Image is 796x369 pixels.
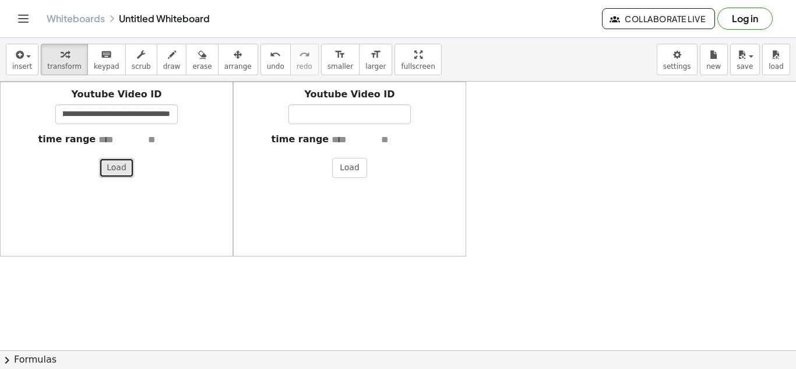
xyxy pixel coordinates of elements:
[41,44,88,75] button: transform
[224,62,252,71] span: arrange
[47,62,82,71] span: transform
[94,62,119,71] span: keypad
[717,8,773,30] button: Log in
[272,133,329,146] label: time range
[186,44,218,75] button: erase
[327,62,353,71] span: smaller
[401,62,435,71] span: fullscreen
[101,48,112,62] i: keyboard
[163,62,181,71] span: draw
[38,133,96,146] label: time range
[395,44,441,75] button: fullscreen
[99,158,134,178] button: Load
[299,48,310,62] i: redo
[125,44,157,75] button: scrub
[218,44,258,75] button: arrange
[612,13,705,24] span: Collaborate Live
[87,44,126,75] button: keyboardkeypad
[290,44,319,75] button: redoredo
[602,8,715,29] button: Collaborate Live
[321,44,360,75] button: format_sizesmaller
[260,44,291,75] button: undoundo
[334,48,346,62] i: format_size
[6,44,38,75] button: insert
[370,48,381,62] i: format_size
[47,13,105,24] a: Whiteboards
[332,158,367,178] button: Load
[730,44,760,75] button: save
[132,62,151,71] span: scrub
[657,44,698,75] button: settings
[700,44,728,75] button: new
[663,62,691,71] span: settings
[706,62,721,71] span: new
[71,88,161,101] label: Youtube Video ID
[270,48,281,62] i: undo
[769,62,784,71] span: load
[304,88,395,101] label: Youtube Video ID
[14,9,33,28] button: Toggle navigation
[157,44,187,75] button: draw
[192,62,212,71] span: erase
[297,62,312,71] span: redo
[762,44,790,75] button: load
[267,62,284,71] span: undo
[365,62,386,71] span: larger
[359,44,392,75] button: format_sizelarger
[737,62,753,71] span: save
[12,62,32,71] span: insert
